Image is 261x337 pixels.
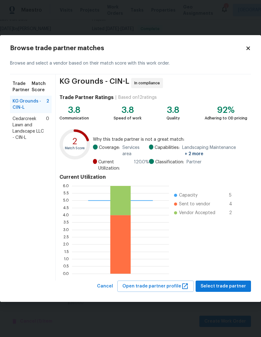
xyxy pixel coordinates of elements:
text: 0.5 [63,264,69,268]
div: 92% [205,107,247,113]
span: 0 [46,116,49,141]
text: 0.0 [63,271,69,275]
span: KG Grounds - CIN-L [13,98,46,111]
span: 120.0 % [134,159,149,171]
text: 3.5 [64,220,69,224]
button: Cancel [95,281,115,292]
text: 6.0 [63,184,69,187]
span: Cancel [97,282,113,290]
button: Open trade partner profile [117,281,194,292]
div: Speed of work [114,115,141,121]
text: 4.0 [63,213,69,217]
span: Capabilities: [155,145,180,157]
span: Why this trade partner is not a great match: [93,136,247,143]
text: 1.5 [64,250,69,253]
span: KG Grounds - CIN-L [59,78,129,88]
text: 2.0 [63,242,69,246]
span: Select trade partner [201,282,246,290]
span: Classification: [155,159,184,165]
div: 3.8 [114,107,141,113]
div: Quality [166,115,180,121]
div: Browse and select a vendor based on their match score with this work order. [10,53,251,74]
span: Open trade partner profile [122,282,189,290]
span: Current Utilization: [98,159,131,171]
span: Vendor Accepted [179,210,215,216]
h4: Current Utilization [59,174,247,180]
text: 2 [72,137,77,146]
span: Partner [187,159,202,165]
div: Adhering to OD pricing [205,115,247,121]
text: 2.5 [64,235,69,239]
span: 2 [46,98,49,111]
span: Landscaping Maintenance [182,145,247,157]
button: Select trade partner [196,281,251,292]
span: + 2 more [185,152,203,156]
span: Cedarcreek Lawn and Landscape LLC - CIN-L [13,116,46,141]
h2: Browse trade partner matches [10,45,245,51]
span: 5 [229,192,239,198]
span: Trade Partner [13,81,32,93]
text: Match Score [65,147,85,150]
span: Coverage: [99,145,120,157]
div: Based on 12 ratings [118,94,157,101]
span: In compliance [134,80,162,86]
span: Services area [122,145,149,157]
span: 2 [229,210,239,216]
span: Sent to vendor [179,201,210,207]
text: 4.5 [63,206,69,209]
div: 3.8 [166,107,180,113]
h4: Trade Partner Ratings [59,94,114,101]
text: 1.0 [64,257,69,261]
div: | [114,94,118,101]
span: Capacity [179,192,197,198]
div: Communication [59,115,89,121]
div: 3.8 [59,107,89,113]
text: 5.5 [64,191,69,195]
span: Match Score [32,81,49,93]
span: 4 [229,201,239,207]
text: 3.0 [63,228,69,231]
text: 5.0 [63,198,69,202]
